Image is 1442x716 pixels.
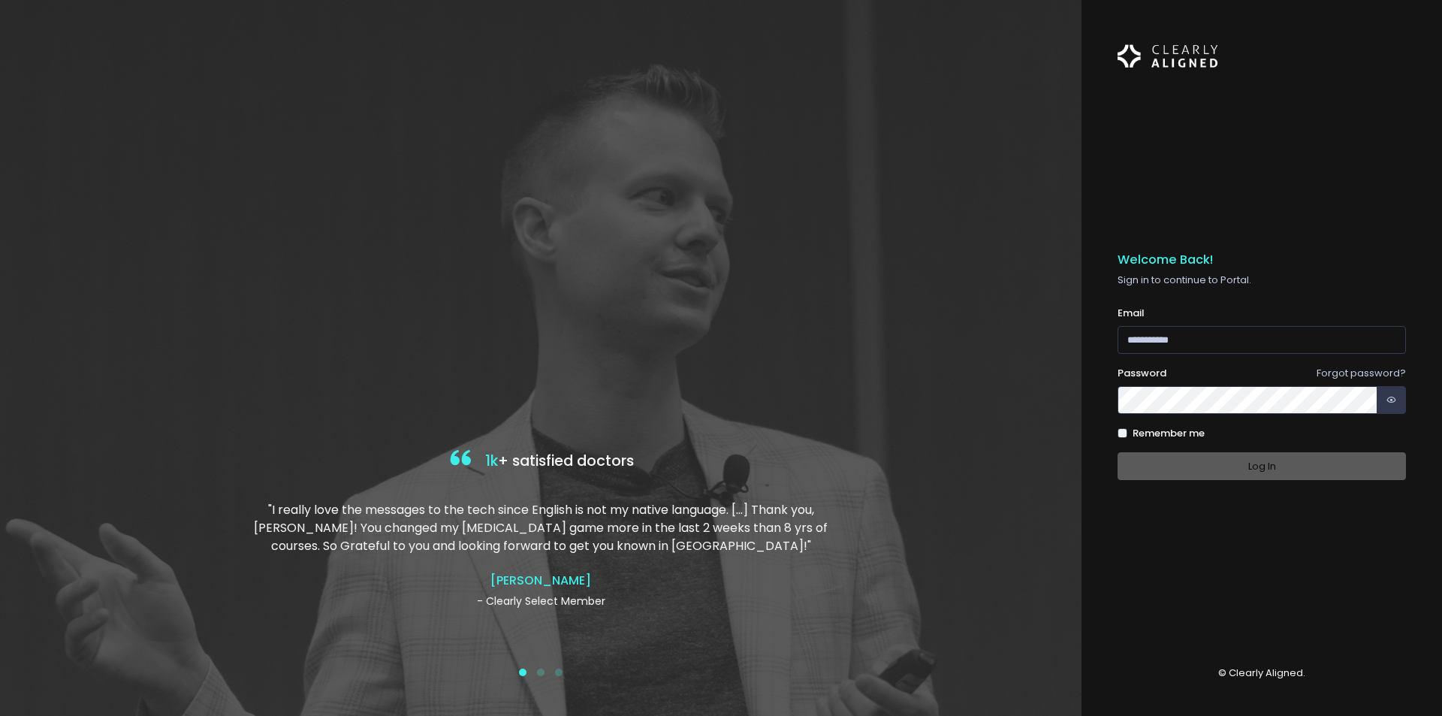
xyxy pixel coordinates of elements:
[485,451,498,471] span: 1k
[1133,426,1205,441] label: Remember me
[250,446,831,477] h4: + satisfied doctors
[1118,666,1406,681] p: © Clearly Aligned.
[1118,252,1406,267] h5: Welcome Back!
[250,594,831,609] p: - Clearly Select Member
[1118,36,1218,77] img: Logo Horizontal
[1118,366,1166,381] label: Password
[1118,306,1145,321] label: Email
[1118,273,1406,288] p: Sign in to continue to Portal.
[1317,366,1406,380] a: Forgot password?
[250,573,831,588] h4: [PERSON_NAME]
[250,501,831,555] p: "I really love the messages to the tech since English is not my native language. […] Thank you, [...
